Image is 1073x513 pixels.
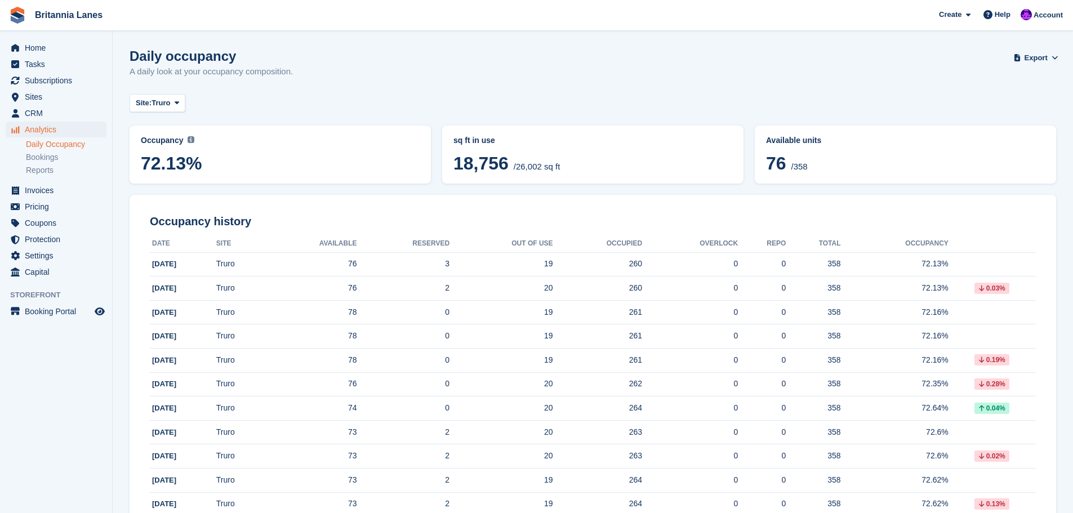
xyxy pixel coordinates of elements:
[141,135,420,146] abbr: Current percentage of sq ft occupied
[216,276,262,301] td: Truro
[642,235,738,253] th: Overlock
[786,372,840,396] td: 358
[642,474,738,486] div: 0
[262,276,357,301] td: 76
[642,282,738,294] div: 0
[1034,10,1063,21] span: Account
[1021,9,1032,20] img: Mark Lane
[738,258,786,270] div: 0
[25,264,92,280] span: Capital
[357,235,450,253] th: Reserved
[216,469,262,493] td: Truro
[152,97,170,109] span: Truro
[152,356,176,364] span: [DATE]
[642,402,738,414] div: 0
[6,182,106,198] a: menu
[357,252,450,276] td: 3
[93,305,106,318] a: Preview store
[974,498,1009,510] div: 0.13%
[357,276,450,301] td: 2
[25,105,92,121] span: CRM
[786,420,840,444] td: 358
[357,469,450,493] td: 2
[152,404,176,412] span: [DATE]
[553,474,642,486] div: 264
[262,396,357,421] td: 74
[152,499,176,508] span: [DATE]
[449,276,553,301] td: 20
[262,252,357,276] td: 76
[841,396,949,421] td: 72.64%
[262,469,357,493] td: 73
[262,420,357,444] td: 73
[974,283,1009,294] div: 0.03%
[738,354,786,366] div: 0
[130,94,185,113] button: Site: Truro
[357,349,450,373] td: 0
[449,235,553,253] th: Out of Use
[553,354,642,366] div: 261
[152,428,176,436] span: [DATE]
[791,162,807,171] span: /358
[6,73,106,88] a: menu
[6,304,106,319] a: menu
[262,372,357,396] td: 76
[786,444,840,469] td: 358
[357,420,450,444] td: 2
[6,56,106,72] a: menu
[841,469,949,493] td: 72.62%
[642,306,738,318] div: 0
[738,378,786,390] div: 0
[6,264,106,280] a: menu
[25,40,92,56] span: Home
[216,372,262,396] td: Truro
[6,40,106,56] a: menu
[449,324,553,349] td: 19
[553,235,642,253] th: Occupied
[514,162,560,171] span: /26,002 sq ft
[136,97,152,109] span: Site:
[939,9,961,20] span: Create
[786,324,840,349] td: 358
[357,444,450,469] td: 2
[786,252,840,276] td: 358
[786,276,840,301] td: 358
[738,498,786,510] div: 0
[357,300,450,324] td: 0
[188,136,194,143] img: icon-info-grey-7440780725fd019a000dd9b08b2336e03edf1995a4989e88bcd33f0948082b44.svg
[642,498,738,510] div: 0
[6,248,106,264] a: menu
[25,182,92,198] span: Invoices
[553,498,642,510] div: 264
[449,469,553,493] td: 19
[449,252,553,276] td: 19
[642,450,738,462] div: 0
[25,199,92,215] span: Pricing
[642,426,738,438] div: 0
[1016,48,1056,67] button: Export
[216,396,262,421] td: Truro
[262,349,357,373] td: 78
[974,403,1009,414] div: 0.04%
[25,215,92,231] span: Coupons
[766,136,821,145] span: Available units
[449,396,553,421] td: 20
[766,153,786,173] span: 76
[553,258,642,270] div: 260
[6,215,106,231] a: menu
[786,349,840,373] td: 358
[786,469,840,493] td: 358
[152,452,176,460] span: [DATE]
[216,420,262,444] td: Truro
[642,354,738,366] div: 0
[1025,52,1048,64] span: Export
[449,444,553,469] td: 20
[995,9,1010,20] span: Help
[738,474,786,486] div: 0
[786,300,840,324] td: 358
[553,330,642,342] div: 261
[216,349,262,373] td: Truro
[738,402,786,414] div: 0
[10,289,112,301] span: Storefront
[974,450,1009,462] div: 0.02%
